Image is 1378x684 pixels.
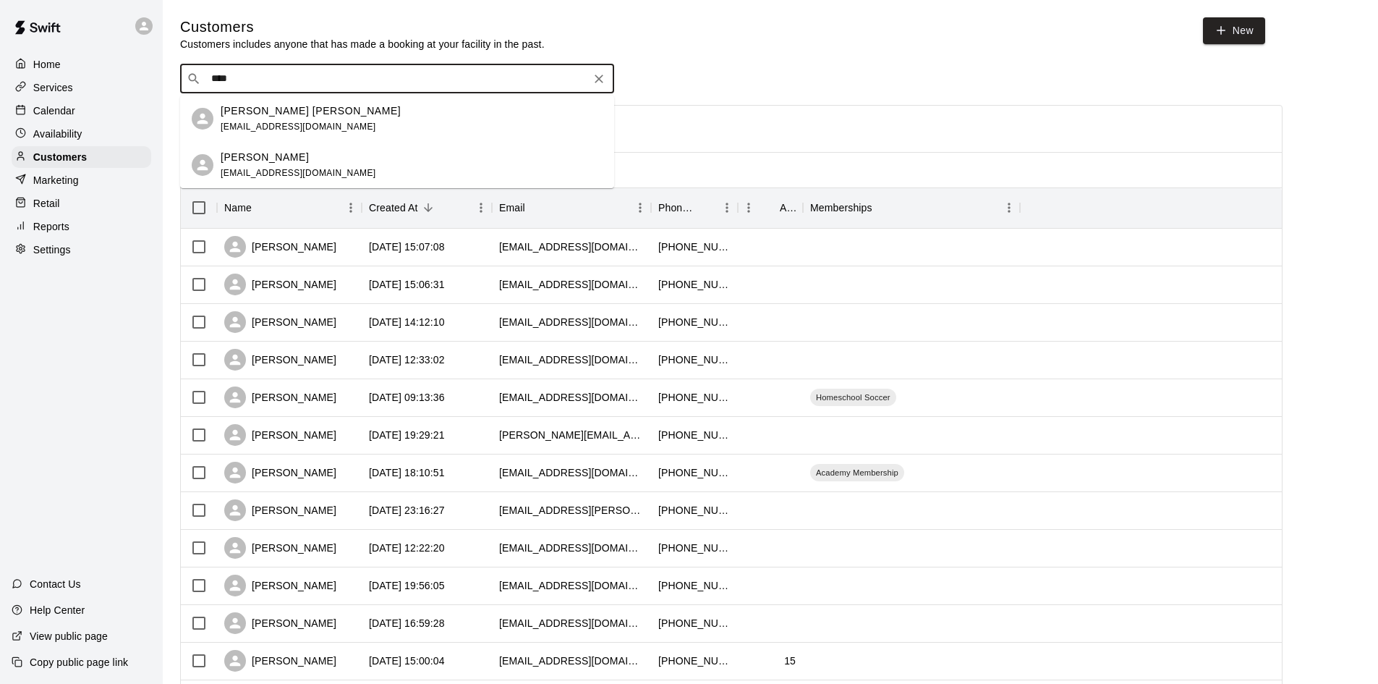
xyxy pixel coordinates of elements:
div: Email [499,187,525,228]
div: 2025-08-09 23:16:27 [369,503,445,518]
p: Customers [33,150,87,164]
div: Email [492,187,651,228]
div: 2025-08-12 15:06:31 [369,277,445,292]
p: Marketing [33,173,79,187]
div: [PERSON_NAME] [224,236,336,258]
h5: Customers [180,17,545,37]
a: Retail [12,193,151,214]
div: kappleton03@gmail.com [499,240,644,254]
div: 2025-08-12 09:13:36 [369,390,445,405]
div: +18132639545 [658,616,731,630]
div: kconnell15@aol.com [499,616,644,630]
span: [EMAIL_ADDRESS][DOMAIN_NAME] [221,168,376,178]
a: Reports [12,216,151,237]
div: Maddox Craven [192,108,213,130]
div: [PERSON_NAME] [224,274,336,295]
p: Help Center [30,603,85,617]
div: crocira@gmail.com [499,315,644,329]
button: Menu [716,197,738,219]
a: Services [12,77,151,98]
div: +18018825596 [658,315,731,329]
p: Reports [33,219,69,234]
div: 2025-08-12 14:12:10 [369,315,445,329]
div: +15409030757 [658,503,731,518]
div: Created At [362,187,492,228]
div: knskipper@gmail.com [499,277,644,292]
span: [EMAIL_ADDRESS][DOMAIN_NAME] [221,122,376,132]
div: 15 [784,654,796,668]
div: +14077334799 [658,240,731,254]
div: Homeschool Soccer [810,389,896,406]
p: Services [33,80,73,95]
div: tincyt28@gmail.com [499,352,644,367]
button: Sort [872,198,893,218]
div: jkiefer7@tampabay.rr.com [499,541,644,555]
div: Calendar [12,100,151,122]
div: [PERSON_NAME] [224,499,336,521]
p: View public page [30,629,108,643]
button: Clear [589,69,609,89]
div: 2025-08-12 12:33:02 [369,352,445,367]
div: Memberships [803,187,1020,228]
div: jdesmarais1321@gmail.com [499,390,644,405]
a: Home [12,54,151,75]
p: Home [33,57,61,72]
div: 2025-08-08 19:56:05 [369,578,445,593]
button: Menu [629,197,651,219]
div: +14079494852 [658,578,731,593]
button: Sort [696,198,716,218]
button: Sort [418,198,438,218]
span: Homeschool Soccer [810,392,896,403]
p: [PERSON_NAME] [221,150,309,165]
div: Name [224,187,252,228]
div: jamie.young438@gmail.com [499,428,644,442]
a: Settings [12,239,151,261]
div: Phone Number [658,187,696,228]
div: [PERSON_NAME] [224,424,336,446]
a: Availability [12,123,151,145]
div: ginger.unzueta@gmail.com [499,503,644,518]
div: [PERSON_NAME] [224,537,336,559]
p: Customers includes anyone that has made a booking at your facility in the past. [180,37,545,51]
div: +18634098814 [658,654,731,668]
p: Copy public page link [30,655,128,670]
div: 2025-08-09 12:22:20 [369,541,445,555]
a: Customers [12,146,151,168]
button: Sort [760,198,780,218]
a: New [1203,17,1265,44]
div: 2025-08-08 16:59:28 [369,616,445,630]
div: [PERSON_NAME] [224,462,336,484]
button: Sort [525,198,545,218]
div: 2025-08-08 15:00:04 [369,654,445,668]
div: xtglennx@yahoo.com [499,465,644,480]
div: maddie DeLange [192,154,213,176]
div: Name [217,187,362,228]
div: Memberships [810,187,872,228]
div: [PERSON_NAME] [224,311,336,333]
div: +17709907107 [658,277,731,292]
div: [PERSON_NAME] [224,612,336,634]
p: Availability [33,127,82,141]
div: +18132987475 [658,352,731,367]
p: Contact Us [30,577,81,591]
div: +18636405482 [658,465,731,480]
button: Menu [738,197,760,219]
button: Sort [252,198,272,218]
p: Calendar [33,104,75,118]
div: +18639449838 [658,541,731,555]
p: Retail [33,196,60,211]
div: rainagh7@icloud.com [499,654,644,668]
p: Settings [33,242,71,257]
div: ryanmmerck@gmail.com [499,578,644,593]
p: [PERSON_NAME] [PERSON_NAME] [221,104,401,119]
div: Academy Membership [810,464,904,481]
div: +19046732506 [658,390,731,405]
div: [PERSON_NAME] [224,387,336,408]
div: Search customers by name or email [180,64,614,93]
